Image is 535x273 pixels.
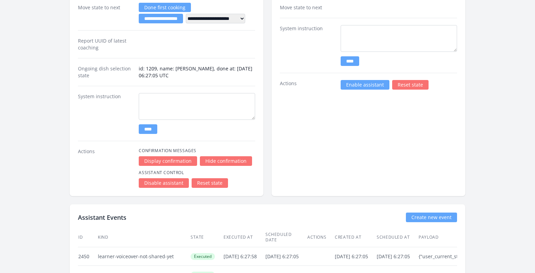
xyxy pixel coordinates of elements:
th: Created at [334,228,376,247]
dt: Actions [280,80,335,90]
th: State [190,228,223,247]
td: [DATE] 6:27:58 [223,247,265,266]
a: Disable assistant [139,178,189,188]
dt: Report UUID of latest coaching [78,37,133,51]
th: Scheduled date [265,228,307,247]
a: Enable assistant [341,80,389,90]
th: ID [78,228,98,247]
h4: Assistant Control [139,170,255,175]
a: Reset state [392,80,429,90]
dt: Actions [78,148,133,188]
dd: id: 1209, name: [PERSON_NAME], done at: [DATE] 06:27:05 UTC [139,65,255,79]
td: [DATE] 6:27:05 [265,247,307,266]
dt: System instruction [280,25,335,66]
th: Executed at [223,228,265,247]
a: Create new event [406,213,457,222]
th: Scheduled at [376,228,418,247]
td: 2450 [78,247,98,266]
th: Actions [307,228,334,247]
a: Hide confirmation [200,156,252,166]
h2: Assistant Events [78,213,126,222]
td: [DATE] 6:27:05 [376,247,418,266]
a: Reset state [192,178,228,188]
dt: Move state to next [280,4,335,11]
dt: Ongoing dish selection state [78,65,133,79]
dt: System instruction [78,93,133,134]
h4: Confirmation Messages [139,148,255,153]
td: learner-voiceover-not-shared-yet [98,247,190,266]
th: Kind [98,228,190,247]
dt: Move state to next [78,4,133,23]
a: Display confirmation [139,156,197,166]
a: Done first cooking [139,3,191,12]
span: Executed [191,253,215,260]
td: [DATE] 6:27:05 [334,247,376,266]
